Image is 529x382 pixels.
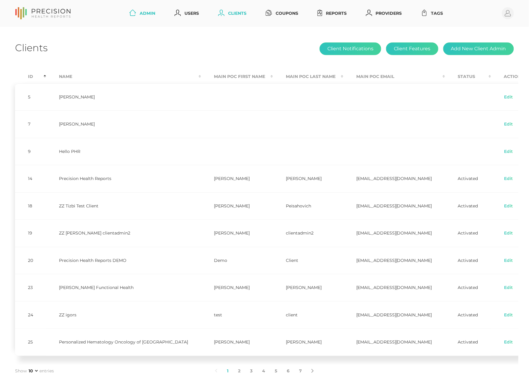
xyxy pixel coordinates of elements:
td: Activated [445,274,491,301]
td: [EMAIL_ADDRESS][DOMAIN_NAME] [343,192,445,220]
a: Admin [127,8,158,19]
td: [EMAIL_ADDRESS][DOMAIN_NAME] [343,301,445,329]
a: Edit [504,285,513,291]
a: Edit [504,94,513,100]
a: 2 [233,365,245,377]
a: Clients [216,8,249,19]
td: Hello PHR [46,138,201,165]
button: Client Notifications [320,42,381,55]
th: Main POC First Name : activate to sort column ascending [201,70,273,83]
td: [PERSON_NAME] [201,219,273,247]
a: Tags [419,8,446,19]
a: Edit [504,258,513,264]
a: Users [172,8,201,19]
td: 24 [15,301,46,329]
td: Activated [445,301,491,329]
a: 4 [257,365,270,377]
td: 20 [15,247,46,274]
td: [PERSON_NAME] [46,83,201,111]
td: [PERSON_NAME] [201,192,273,220]
td: Client [273,247,343,274]
a: Edit [504,203,513,209]
td: ZZ [PERSON_NAME] clientadmin2 [46,219,201,247]
td: 18 [15,192,46,220]
td: 7 [15,110,46,138]
td: [EMAIL_ADDRESS][DOMAIN_NAME] [343,165,445,192]
th: Status : activate to sort column ascending [445,70,491,83]
h1: Clients [15,42,48,54]
td: [PERSON_NAME] [201,328,273,356]
td: Precision Health Reports [46,165,201,192]
td: 19 [15,219,46,247]
label: Show entries [15,368,54,374]
td: [PERSON_NAME] [201,274,273,301]
td: Precision Health Reports DEMO [46,247,201,274]
td: Activated [445,328,491,356]
td: [PERSON_NAME] [273,328,343,356]
td: 23 [15,274,46,301]
button: Add New Client Admin [443,42,514,55]
a: Reports [315,8,349,19]
a: 7 [294,365,307,377]
td: [PERSON_NAME] [46,110,201,138]
td: [PERSON_NAME] [273,165,343,192]
button: Client Features [386,42,438,55]
a: 3 [245,365,257,377]
td: Demo [201,247,273,274]
a: Providers [363,8,404,19]
td: [PERSON_NAME] Functional Health [46,274,201,301]
td: [EMAIL_ADDRESS][DOMAIN_NAME] [343,274,445,301]
select: Showentries [27,368,39,374]
td: clientadmin2 [273,219,343,247]
td: Activated [445,219,491,247]
td: Activated [445,192,491,220]
th: Name : activate to sort column ascending [46,70,201,83]
a: 6 [282,365,294,377]
td: [EMAIL_ADDRESS][DOMAIN_NAME] [343,247,445,274]
td: ZZ igors [46,301,201,329]
td: 9 [15,138,46,165]
td: 14 [15,165,46,192]
th: Id : activate to sort column descending [15,70,46,83]
a: Edit [504,149,513,155]
td: test [201,301,273,329]
td: Personalized Hematology Oncology of [GEOGRAPHIC_DATA] [46,328,201,356]
a: 5 [270,365,282,377]
a: Coupons [263,8,301,19]
td: [EMAIL_ADDRESS][DOMAIN_NAME] [343,219,445,247]
a: Edit [504,312,513,318]
td: 25 [15,328,46,356]
a: Edit [504,230,513,236]
td: Peisahovich [273,192,343,220]
a: Edit [504,121,513,127]
td: client [273,301,343,329]
td: [EMAIL_ADDRESS][DOMAIN_NAME] [343,328,445,356]
td: ZZ Tizbi Test Client [46,192,201,220]
td: [PERSON_NAME] [273,274,343,301]
td: Activated [445,247,491,274]
th: Main POC Last Name : activate to sort column ascending [273,70,343,83]
th: Main POC Email : activate to sort column ascending [343,70,445,83]
a: Edit [504,339,513,345]
td: Activated [445,165,491,192]
a: Edit [504,176,513,182]
td: 5 [15,83,46,111]
td: [PERSON_NAME] [201,165,273,192]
